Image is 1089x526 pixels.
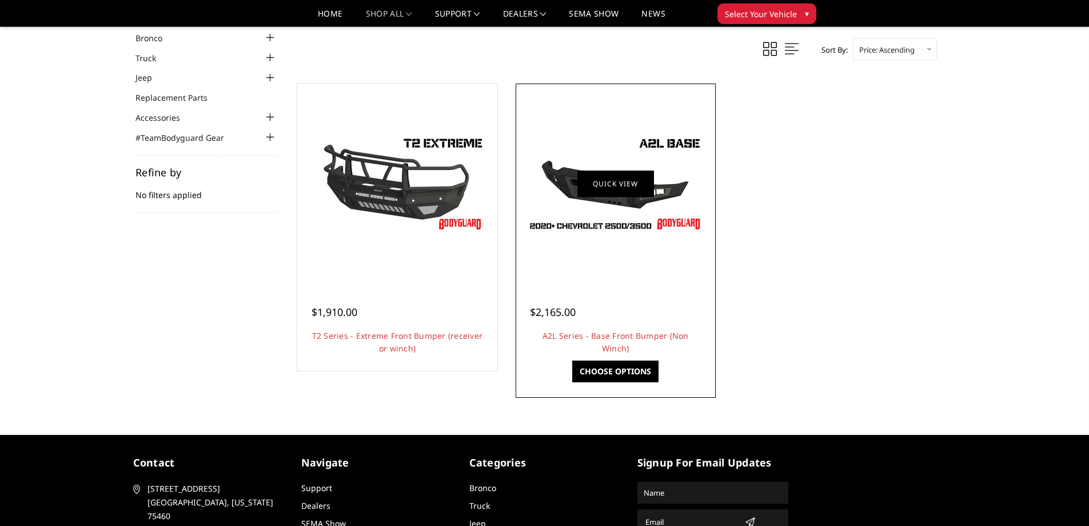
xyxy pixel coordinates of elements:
h5: Navigate [301,455,452,470]
img: A2L Series - Base Front Bumper (Non Winch) [524,132,707,235]
a: Bronco [469,483,496,493]
label: Sort By: [815,41,848,58]
a: Truck [135,52,170,64]
a: Dealers [301,500,330,511]
h5: Refine by [135,167,277,177]
a: T2 Series - Extreme Front Bumper (receiver or winch) T2 Series - Extreme Front Bumper (receiver o... [300,86,494,281]
a: Home [318,10,342,26]
iframe: Chat Widget [1032,471,1089,526]
h5: signup for email updates [637,455,788,470]
a: T2 Series - Extreme Front Bumper (receiver or winch) [312,330,483,354]
span: ▾ [805,7,809,19]
a: Replacement Parts [135,92,222,104]
span: [STREET_ADDRESS] [GEOGRAPHIC_DATA], [US_STATE] 75460 [147,482,280,523]
a: Choose Options [572,361,659,382]
a: Support [301,483,332,493]
span: Select Your Vehicle [725,8,797,20]
a: A2L Series - Base Front Bumper (Non Winch) A2L Series - Base Front Bumper (Non Winch) [518,86,713,281]
a: SEMA Show [569,10,619,26]
a: A2L Series - Base Front Bumper (Non Winch) [542,330,689,354]
a: Jeep [135,72,166,84]
input: Name [639,484,787,502]
button: Select Your Vehicle [717,3,816,24]
h5: contact [133,455,284,470]
a: #TeamBodyguard Gear [135,132,238,144]
a: Dealers [503,10,547,26]
a: shop all [366,10,412,26]
a: Accessories [135,112,194,124]
a: Truck [469,500,490,511]
a: Support [435,10,480,26]
a: News [641,10,665,26]
a: Bronco [135,32,177,44]
span: $1,910.00 [312,305,357,319]
a: Quick view [577,170,654,197]
h5: Categories [469,455,620,470]
span: $2,165.00 [530,305,576,319]
div: No filters applied [135,167,277,213]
